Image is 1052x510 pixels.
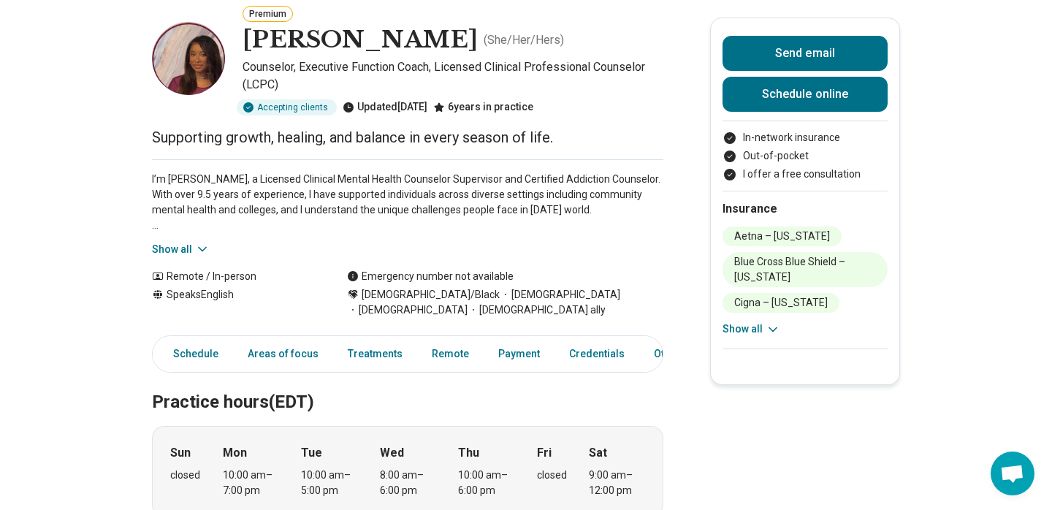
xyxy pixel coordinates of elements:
[500,287,620,302] span: [DEMOGRAPHIC_DATA]
[489,339,549,369] a: Payment
[223,468,279,498] div: 10:00 am – 7:00 pm
[723,227,842,246] li: Aetna – [US_STATE]
[458,444,479,462] strong: Thu
[423,339,478,369] a: Remote
[237,99,337,115] div: Accepting clients
[362,287,500,302] span: [DEMOGRAPHIC_DATA]/Black
[723,321,780,337] button: Show all
[380,468,436,498] div: 8:00 am – 6:00 pm
[223,444,247,462] strong: Mon
[589,444,607,462] strong: Sat
[347,269,514,284] div: Emergency number not available
[343,99,427,115] div: Updated [DATE]
[152,22,225,95] img: Quenetta Johnson, Counselor
[239,339,327,369] a: Areas of focus
[301,444,322,462] strong: Tue
[170,444,191,462] strong: Sun
[156,339,227,369] a: Schedule
[468,302,606,318] span: [DEMOGRAPHIC_DATA] ally
[723,36,888,71] button: Send email
[433,99,533,115] div: 6 years in practice
[723,77,888,112] a: Schedule online
[589,468,645,498] div: 9:00 am – 12:00 pm
[991,452,1034,495] div: Open chat
[339,339,411,369] a: Treatments
[243,58,663,94] p: Counselor, Executive Function Coach, Licensed Clinical Professional Counselor (LCPC)
[723,293,839,313] li: Cigna – [US_STATE]
[243,6,293,22] button: Premium
[152,127,663,148] p: Supporting growth, healing, and balance in every season of life.
[723,130,888,145] li: In-network insurance
[458,468,514,498] div: 10:00 am – 6:00 pm
[347,302,468,318] span: [DEMOGRAPHIC_DATA]
[723,130,888,182] ul: Payment options
[723,167,888,182] li: I offer a free consultation
[537,468,567,483] div: closed
[645,339,698,369] a: Other
[484,31,564,49] p: ( She/Her/Hers )
[152,172,663,233] p: I’m [PERSON_NAME], a Licensed Clinical Mental Health Counselor Supervisor and Certified Addiction...
[723,148,888,164] li: Out-of-pocket
[170,468,200,483] div: closed
[152,287,318,318] div: Speaks English
[243,25,478,56] h1: [PERSON_NAME]
[723,200,888,218] h2: Insurance
[152,355,663,415] h2: Practice hours (EDT)
[301,468,357,498] div: 10:00 am – 5:00 pm
[537,444,552,462] strong: Fri
[152,269,318,284] div: Remote / In-person
[560,339,633,369] a: Credentials
[152,242,210,257] button: Show all
[723,252,888,287] li: Blue Cross Blue Shield – [US_STATE]
[380,444,404,462] strong: Wed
